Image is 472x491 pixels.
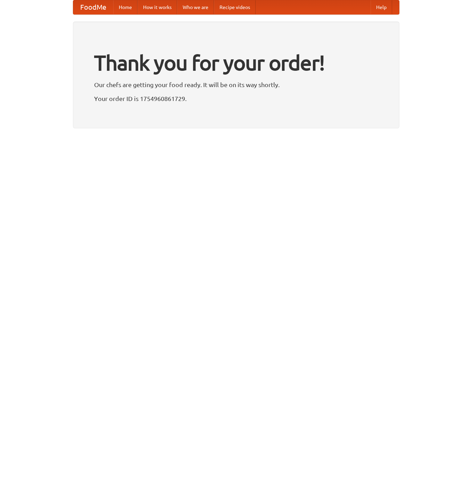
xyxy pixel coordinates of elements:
h1: Thank you for your order! [94,46,378,79]
a: Recipe videos [214,0,256,14]
a: Home [113,0,138,14]
p: Your order ID is 1754960861729. [94,93,378,104]
p: Our chefs are getting your food ready. It will be on its way shortly. [94,79,378,90]
a: Who we are [177,0,214,14]
a: How it works [138,0,177,14]
a: Help [371,0,392,14]
a: FoodMe [73,0,113,14]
